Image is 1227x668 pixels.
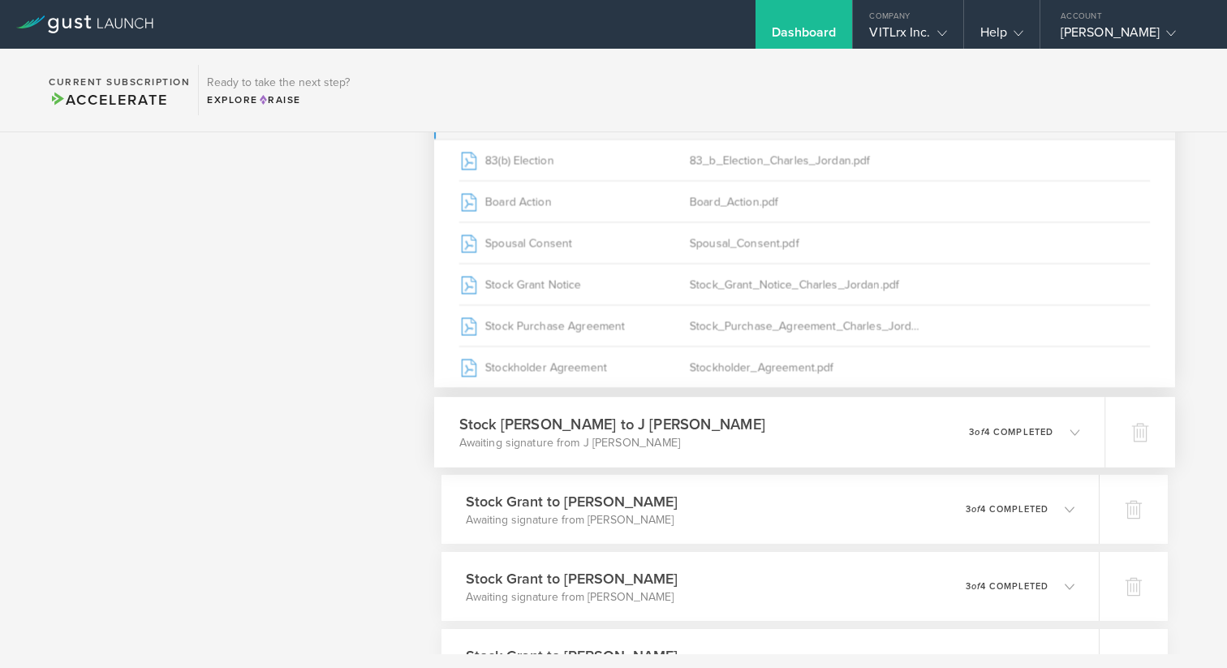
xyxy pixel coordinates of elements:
[459,181,689,222] div: Board Action
[689,305,919,346] div: Stock_Purchase_Agreement_Charles_Jordan.pdf
[459,140,689,180] div: 83(b) Election
[772,24,837,49] div: Dashboard
[975,427,984,437] em: of
[466,568,678,589] h3: Stock Grant to [PERSON_NAME]
[258,94,301,106] span: Raise
[198,65,358,115] div: Ready to take the next step?ExploreRaise
[466,645,678,666] h3: Stock Grant to [PERSON_NAME]
[459,347,689,387] div: Stockholder Agreement
[966,505,1048,514] p: 3 4 completed
[1061,24,1199,49] div: [PERSON_NAME]
[971,504,980,515] em: of
[689,264,919,304] div: Stock_Grant_Notice_Charles_Jordan.pdf
[971,581,980,592] em: of
[689,222,919,263] div: Spousal_Consent.pdf
[966,582,1048,591] p: 3 4 completed
[459,435,764,451] p: Awaiting signature from J [PERSON_NAME]
[689,140,919,180] div: 83_b_Election_Charles_Jordan.pdf
[969,428,1053,437] p: 3 4 completed
[459,413,764,435] h3: Stock [PERSON_NAME] to J [PERSON_NAME]
[459,305,689,346] div: Stock Purchase Agreement
[459,222,689,263] div: Spousal Consent
[49,91,167,109] span: Accelerate
[466,491,678,512] h3: Stock Grant to [PERSON_NAME]
[207,93,350,107] div: Explore
[689,347,919,387] div: Stockholder_Agreement.pdf
[49,77,190,87] h2: Current Subscription
[207,77,350,88] h3: Ready to take the next step?
[466,512,678,528] p: Awaiting signature from [PERSON_NAME]
[689,181,919,222] div: Board_Action.pdf
[466,589,678,606] p: Awaiting signature from [PERSON_NAME]
[459,264,689,304] div: Stock Grant Notice
[869,24,946,49] div: VITLrx Inc.
[980,24,1023,49] div: Help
